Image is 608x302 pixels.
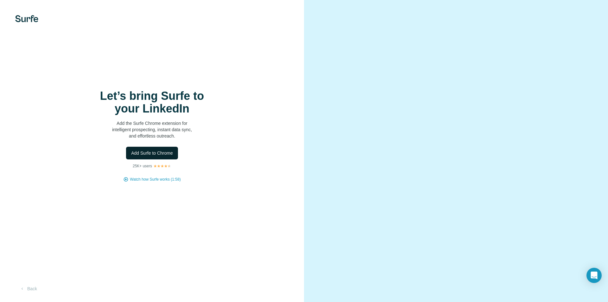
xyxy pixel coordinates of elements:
[126,147,178,159] button: Add Surfe to Chrome
[89,90,215,115] h1: Let’s bring Surfe to your LinkedIn
[130,177,180,182] button: Watch how Surfe works (1:58)
[89,120,215,139] p: Add the Surfe Chrome extension for intelligent prospecting, instant data sync, and effortless out...
[586,268,602,283] div: Open Intercom Messenger
[131,150,173,156] span: Add Surfe to Chrome
[153,164,171,168] img: Rating Stars
[15,283,41,294] button: Back
[133,163,152,169] p: 25K+ users
[15,15,38,22] img: Surfe's logo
